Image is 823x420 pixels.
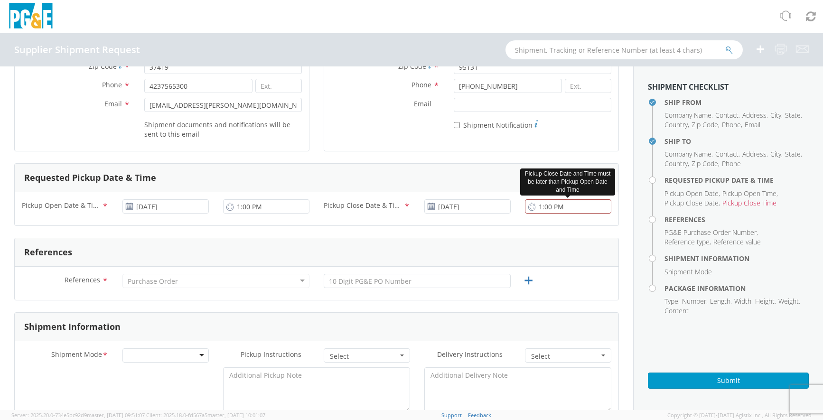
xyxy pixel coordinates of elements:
li: , [692,120,720,130]
li: , [664,228,758,237]
li: , [785,111,802,120]
li: , [770,149,783,159]
span: Email [104,99,122,108]
span: Zip Code [692,159,718,168]
span: Contact [715,149,739,159]
span: Length [710,297,730,306]
span: Phone [722,159,741,168]
li: , [664,297,680,306]
span: Company Name [664,149,711,159]
h4: Supplier Shipment Request [14,45,140,55]
span: Width [734,297,751,306]
span: Server: 2025.20.0-734e5bc92d9 [11,411,145,419]
span: State [785,111,801,120]
span: Pickup Open Date & Time [22,201,102,212]
li: , [715,149,740,159]
img: pge-logo-06675f144f4cfa6a6814.png [7,3,55,31]
div: Pickup Close Date and Time must be later than Pickup Open Date and Time [520,168,615,196]
span: State [785,149,801,159]
li: , [664,159,689,168]
span: City [770,111,781,120]
span: master, [DATE] 10:01:07 [207,411,265,419]
span: Content [664,306,689,315]
span: Pickup Open Date [664,189,719,198]
button: Submit [648,373,809,389]
h4: Ship To [664,138,809,145]
span: Shipment Mode [664,267,712,276]
label: Shipment Notification [454,119,538,130]
strong: Shipment Checklist [648,82,729,92]
span: Delivery Instructions [437,350,503,359]
li: , [722,189,778,198]
h4: Shipment Information [664,255,809,262]
input: Shipment, Tracking or Reference Number (at least 4 chars) [505,40,743,59]
a: Feedback [468,411,491,419]
span: Type [664,297,678,306]
li: , [722,120,742,130]
span: Contact [715,111,739,120]
li: , [710,297,732,306]
li: , [715,111,740,120]
input: Shipment Notification [454,122,460,128]
span: Pickup Instructions [241,350,301,359]
li: , [664,237,711,247]
li: , [734,297,753,306]
li: , [770,111,783,120]
span: Zip Code [692,120,718,129]
h4: Requested Pickup Date & Time [664,177,809,184]
h3: References [24,248,72,257]
span: Email [414,99,431,108]
span: Select [531,352,599,361]
span: Country [664,120,688,129]
span: Pickup Close Date [664,198,719,207]
span: Weight [778,297,799,306]
li: , [742,111,768,120]
span: master, [DATE] 09:51:07 [87,411,145,419]
span: Height [755,297,775,306]
li: , [778,297,800,306]
h4: References [664,216,809,223]
span: Country [664,159,688,168]
span: Phone [722,120,741,129]
span: Address [742,111,767,120]
span: Phone [102,80,122,89]
label: Shipment documents and notifications will be sent to this email [144,119,302,139]
span: Phone [411,80,431,89]
h4: Ship From [664,99,809,106]
input: Ext. [565,79,611,93]
span: Address [742,149,767,159]
span: Email [745,120,760,129]
li: , [692,159,720,168]
li: , [755,297,776,306]
span: Shipment Mode [51,350,102,361]
li: , [682,297,708,306]
span: Reference value [713,237,761,246]
li: , [742,149,768,159]
h3: Shipment Information [24,322,121,332]
span: Number [682,297,706,306]
span: Pickup Close Date & Time [324,201,404,212]
button: Select [525,348,611,363]
li: , [664,189,720,198]
span: Client: 2025.18.0-fd567a5 [146,411,265,419]
span: Company Name [664,111,711,120]
span: City [770,149,781,159]
input: 10 Digit PG&E PO Number [324,274,511,288]
li: , [664,111,713,120]
li: , [664,198,720,208]
li: , [664,149,713,159]
h4: Package Information [664,285,809,292]
span: Reference type [664,237,710,246]
span: Pickup Open Time [722,189,776,198]
span: PG&E Purchase Order Number [664,228,757,237]
span: Copyright © [DATE]-[DATE] Agistix Inc., All Rights Reserved [667,411,812,419]
li: , [785,149,802,159]
span: Select [330,352,398,361]
li: , [664,120,689,130]
input: Ext. [255,79,301,93]
h3: Requested Pickup Date & Time [24,173,156,183]
span: References [65,275,100,284]
button: Select [324,348,410,363]
div: Purchase Order [128,277,178,286]
span: Pickup Close Time [722,198,776,207]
